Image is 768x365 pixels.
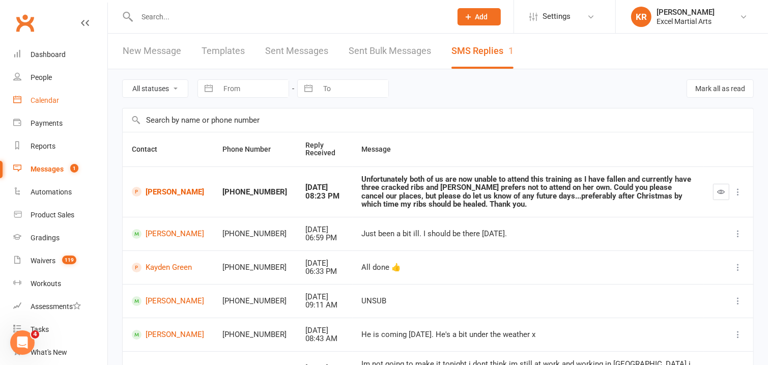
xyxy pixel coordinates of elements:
[31,165,64,173] div: Messages
[296,132,353,166] th: Reply Received
[458,8,501,25] button: Add
[265,34,328,69] a: Sent Messages
[31,211,74,219] div: Product Sales
[132,187,204,196] a: [PERSON_NAME]
[475,13,488,21] span: Add
[132,229,204,239] a: [PERSON_NAME]
[13,341,107,364] a: What's New
[13,112,107,135] a: Payments
[31,257,55,265] div: Waivers
[305,234,344,242] div: 06:59 PM
[222,297,287,305] div: [PHONE_NUMBER]
[13,135,107,158] a: Reports
[62,256,76,264] span: 119
[31,188,72,196] div: Automations
[508,45,514,56] div: 1
[13,43,107,66] a: Dashboard
[31,142,55,150] div: Reports
[134,10,444,24] input: Search...
[13,66,107,89] a: People
[132,263,204,272] a: Kayden Green
[13,181,107,204] a: Automations
[13,227,107,249] a: Gradings
[31,50,66,59] div: Dashboard
[657,8,715,17] div: [PERSON_NAME]
[13,158,107,181] a: Messages 1
[222,188,287,196] div: [PHONE_NUMBER]
[362,175,695,209] div: Unfortunately both of us are now unable to attend this training as I have fallen and currently ha...
[631,7,651,27] div: KR
[13,272,107,295] a: Workouts
[202,34,245,69] a: Templates
[31,330,39,339] span: 4
[13,204,107,227] a: Product Sales
[305,183,344,192] div: [DATE]
[10,330,35,355] iframe: Intercom live chat
[305,267,344,276] div: 06:33 PM
[657,17,715,26] div: Excel Martial Arts
[132,296,204,306] a: [PERSON_NAME]
[362,297,695,305] div: UNSUB
[31,73,52,81] div: People
[218,80,289,97] input: From
[123,132,213,166] th: Contact
[305,334,344,343] div: 08:43 AM
[305,259,344,268] div: [DATE]
[70,164,78,173] span: 1
[353,132,704,166] th: Message
[362,330,695,339] div: He is coming [DATE]. He's a bit under the weather x
[132,330,204,340] a: [PERSON_NAME]
[362,263,695,272] div: All done 👍
[13,295,107,318] a: Assessments
[349,34,431,69] a: Sent Bulk Messages
[305,326,344,335] div: [DATE]
[305,226,344,234] div: [DATE]
[31,234,60,242] div: Gradings
[13,318,107,341] a: Tasks
[31,279,61,288] div: Workouts
[222,263,287,272] div: [PHONE_NUMBER]
[31,96,59,104] div: Calendar
[31,302,81,311] div: Assessments
[123,34,181,69] a: New Message
[13,89,107,112] a: Calendar
[305,293,344,301] div: [DATE]
[31,325,49,333] div: Tasks
[451,34,514,69] a: SMS Replies1
[13,249,107,272] a: Waivers 119
[123,108,753,132] input: Search by name or phone number
[362,230,695,238] div: Just been a bit ill. I should be there [DATE].
[222,230,287,238] div: [PHONE_NUMBER]
[687,79,754,98] button: Mark all as read
[305,301,344,310] div: 09:11 AM
[318,80,388,97] input: To
[222,330,287,339] div: [PHONE_NUMBER]
[305,192,344,201] div: 08:23 PM
[31,119,63,127] div: Payments
[12,10,38,36] a: Clubworx
[213,132,296,166] th: Phone Number
[543,5,571,28] span: Settings
[31,348,67,356] div: What's New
